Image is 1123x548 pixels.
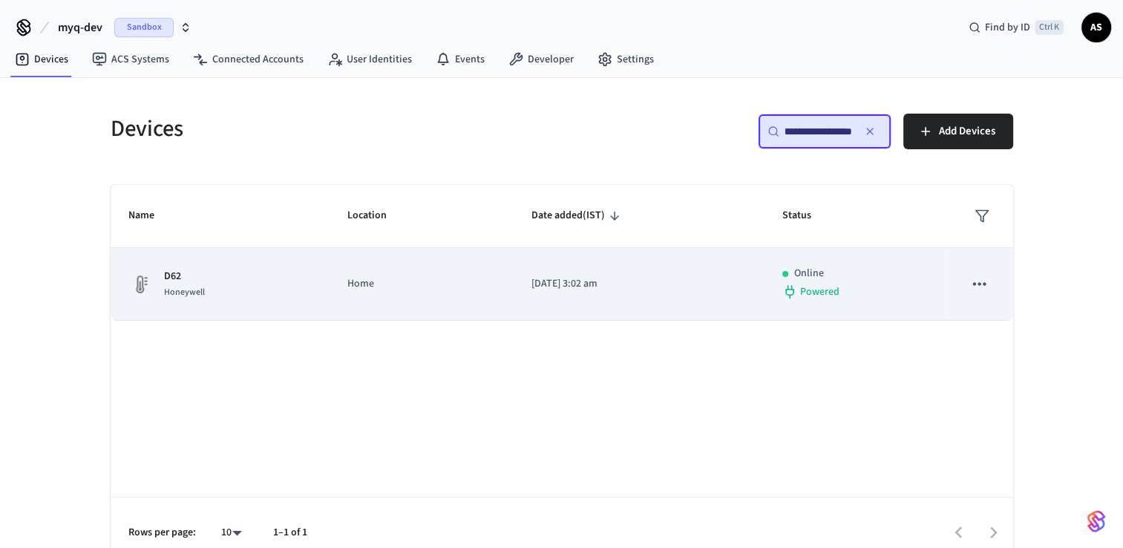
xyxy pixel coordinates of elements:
[985,20,1030,35] span: Find by ID
[128,204,174,227] span: Name
[114,18,174,37] span: Sandbox
[80,46,181,73] a: ACS Systems
[903,114,1013,149] button: Add Devices
[128,273,152,296] img: thermostat_fallback
[273,525,307,541] p: 1–1 of 1
[111,114,553,144] h5: Devices
[128,525,196,541] p: Rows per page:
[111,185,1013,321] table: sticky table
[1087,509,1105,533] img: SeamLogoGradient.69752ec5.svg
[497,46,586,73] a: Developer
[181,46,315,73] a: Connected Accounts
[347,276,496,292] p: Home
[315,46,424,73] a: User Identities
[794,266,824,281] p: Online
[164,286,205,299] span: Honeywell
[1035,20,1064,35] span: Ctrl K
[782,204,831,227] span: Status
[531,276,747,292] p: [DATE] 3:02 am
[586,46,666,73] a: Settings
[531,204,624,227] span: Date added(IST)
[800,284,839,299] span: Powered
[164,269,205,284] p: D62
[214,522,249,544] div: 10
[58,19,102,36] span: myq-dev
[1081,13,1111,42] button: AS
[3,46,80,73] a: Devices
[957,14,1075,41] div: Find by IDCtrl K
[347,204,406,227] span: Location
[1083,14,1110,41] span: AS
[424,46,497,73] a: Events
[939,122,995,141] span: Add Devices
